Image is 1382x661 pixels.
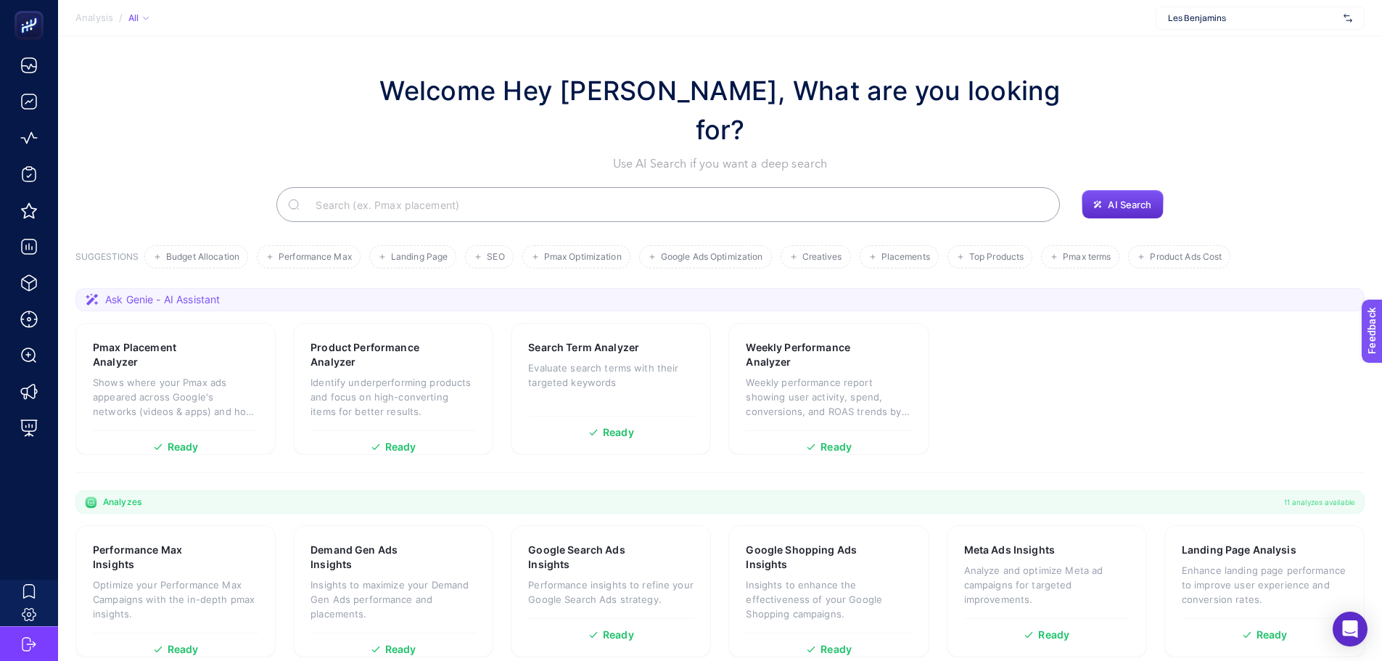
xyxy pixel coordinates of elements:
[385,442,416,452] span: Ready
[1284,496,1355,508] span: 11 analyzes available
[93,578,258,621] p: Optimize your Performance Max Campaigns with the in-depth pmax insights.
[1344,11,1352,25] img: svg%3e
[528,361,694,390] p: Evaluate search terms with their targeted keywords
[820,442,852,452] span: Ready
[293,525,493,657] a: Demand Gen Ads InsightsInsights to maximize your Demand Gen Ads performance and placements.Ready
[391,252,448,263] span: Landing Page
[1333,612,1367,646] div: Open Intercom Messenger
[128,12,149,24] div: All
[881,252,930,263] span: Placements
[528,543,649,572] h3: Google Search Ads Insights
[528,340,639,355] h3: Search Term Analyzer
[75,323,276,455] a: Pmax Placement AnalyzerShows where your Pmax ads appeared across Google's networks (videos & apps...
[1063,252,1111,263] span: Pmax terms
[310,375,476,419] p: Identify underperforming products and focus on high-converting items for better results.
[802,252,842,263] span: Creatives
[75,12,113,24] span: Analysis
[1150,252,1222,263] span: Product Ads Cost
[385,644,416,654] span: Ready
[746,543,868,572] h3: Google Shopping Ads Insights
[511,323,711,455] a: Search Term AnalyzerEvaluate search terms with their targeted keywordsReady
[1082,190,1163,219] button: AI Search
[93,340,213,369] h3: Pmax Placement Analyzer
[168,442,199,452] span: Ready
[1256,630,1288,640] span: Ready
[93,543,213,572] h3: Performance Max Insights
[168,644,199,654] span: Ready
[75,251,139,268] h3: SUGGESTIONS
[9,4,55,16] span: Feedback
[544,252,622,263] span: Pmax Optimization
[1182,563,1347,607] p: Enhance landing page performance to improve user experience and conversion rates.
[661,252,763,263] span: Google Ads Optimization
[1168,12,1338,24] span: Les Benjamins
[365,155,1076,173] p: Use AI Search if you want a deep search
[93,375,258,419] p: Shows where your Pmax ads appeared across Google's networks (videos & apps) and how each placemen...
[820,644,852,654] span: Ready
[603,427,634,438] span: Ready
[166,252,239,263] span: Budget Allocation
[728,525,929,657] a: Google Shopping Ads InsightsInsights to enhance the effectiveness of your Google Shopping campaig...
[746,340,867,369] h3: Weekly Performance Analyzer
[728,323,929,455] a: Weekly Performance AnalyzerWeekly performance report showing user activity, spend, conversions, a...
[1038,630,1069,640] span: Ready
[947,525,1147,657] a: Meta Ads InsightsAnalyze and optimize Meta ad campaigns for targeted improvements.Ready
[528,578,694,607] p: Performance insights to refine your Google Search Ads strategy.
[1182,543,1296,557] h3: Landing Page Analysis
[1164,525,1365,657] a: Landing Page AnalysisEnhance landing page performance to improve user experience and conversion r...
[746,578,911,621] p: Insights to enhance the effectiveness of your Google Shopping campaigns.
[310,340,432,369] h3: Product Performance Analyzer
[746,375,911,419] p: Weekly performance report showing user activity, spend, conversions, and ROAS trends by week.
[969,252,1024,263] span: Top Products
[75,525,276,657] a: Performance Max InsightsOptimize your Performance Max Campaigns with the in-depth pmax insights.R...
[964,563,1130,607] p: Analyze and optimize Meta ad campaigns for targeted improvements.
[1108,199,1151,210] span: AI Search
[304,184,1048,225] input: Search
[365,71,1076,149] h1: Welcome Hey [PERSON_NAME], What are you looking for?
[310,543,430,572] h3: Demand Gen Ads Insights
[103,496,141,508] span: Analyzes
[293,323,493,455] a: Product Performance AnalyzerIdentify underperforming products and focus on high-converting items ...
[105,292,220,307] span: Ask Genie - AI Assistant
[310,578,476,621] p: Insights to maximize your Demand Gen Ads performance and placements.
[487,252,504,263] span: SEO
[511,525,711,657] a: Google Search Ads InsightsPerformance insights to refine your Google Search Ads strategy.Ready
[964,543,1055,557] h3: Meta Ads Insights
[119,12,123,23] span: /
[279,252,352,263] span: Performance Max
[603,630,634,640] span: Ready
